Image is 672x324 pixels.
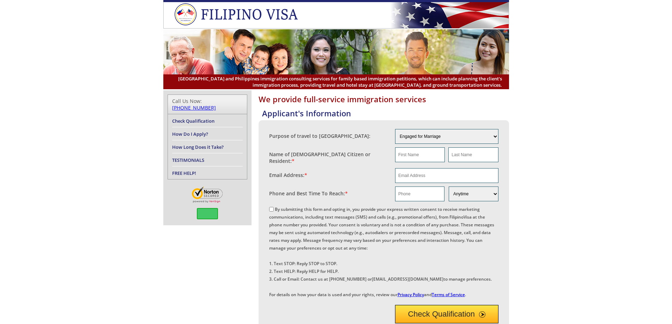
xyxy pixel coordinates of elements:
a: How Long Does it Take? [172,144,224,150]
input: By submitting this form and opting in, you provide your express written consent to receive market... [269,207,274,212]
label: By submitting this form and opting in, you provide your express written consent to receive market... [269,206,494,298]
a: Check Qualification [172,118,214,124]
label: Purpose of travel to [GEOGRAPHIC_DATA]: [269,133,370,139]
h4: Applicant's Information [262,108,509,118]
label: Phone and Best Time To Reach: [269,190,348,197]
a: Privacy Policy [398,292,424,298]
input: Email Address [395,168,498,183]
input: First Name [395,147,445,162]
a: TESTIMONIALS [172,157,204,163]
a: Terms of Service [432,292,465,298]
label: Name of [DEMOGRAPHIC_DATA] Citizen or Resident: [269,151,388,164]
a: How Do I Apply? [172,131,208,137]
input: Phone [395,187,444,201]
div: Call Us Now: [172,98,243,111]
label: Email Address: [269,172,307,178]
a: [PHONE_NUMBER] [172,104,216,111]
button: Check Qualification [395,305,498,323]
span: [GEOGRAPHIC_DATA] and Philippines immigration consulting services for family based immigration pe... [170,75,502,88]
input: Last Name [448,147,498,162]
a: FREE HELP! [172,170,196,176]
select: Phone and Best Reach Time are required. [449,187,498,201]
h1: We provide full-service immigration services [259,94,509,104]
